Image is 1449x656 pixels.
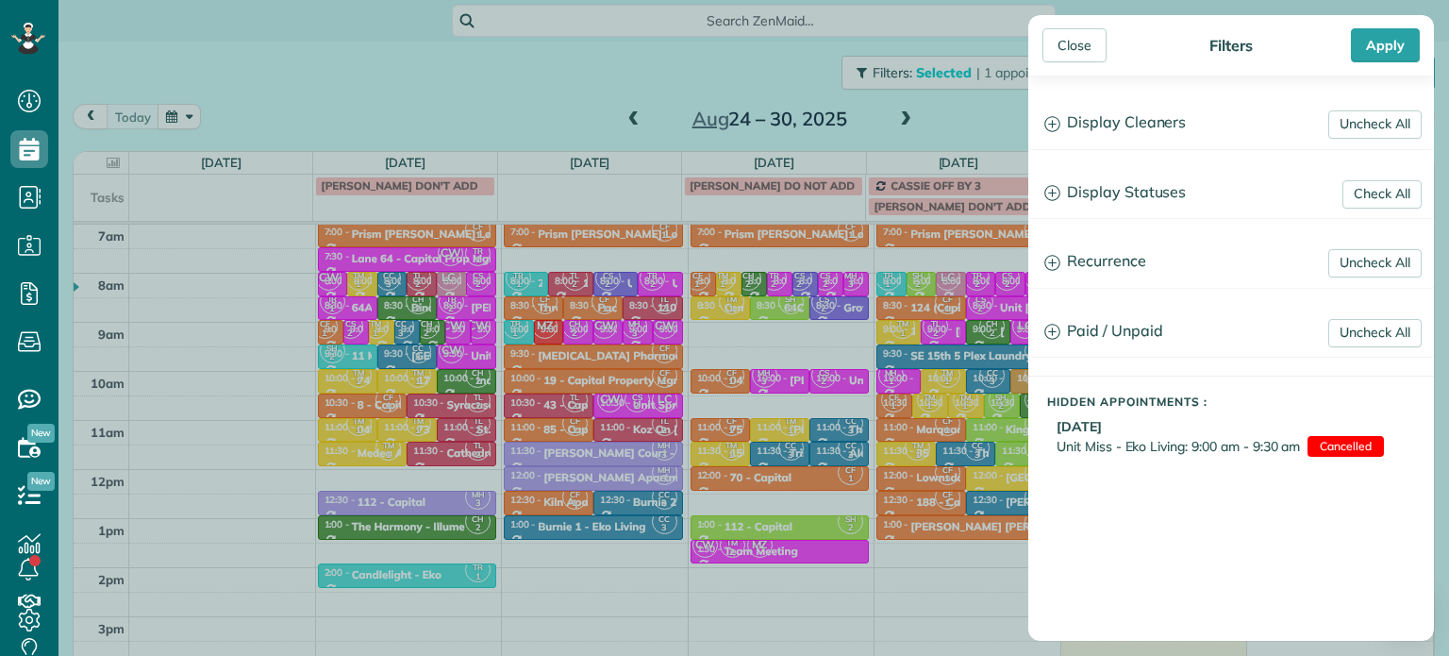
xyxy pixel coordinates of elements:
[1328,249,1422,278] a: Uncheck All
[1342,180,1422,209] a: Check All
[27,424,55,443] span: New
[1328,110,1422,139] a: Uncheck All
[1029,238,1433,286] a: Recurrence
[1042,28,1107,62] div: Close
[1307,436,1383,457] span: Cancelled
[1029,169,1433,217] a: Display Statuses
[1351,28,1420,62] div: Apply
[1328,319,1422,347] a: Uncheck All
[1029,308,1433,356] a: Paid / Unpaid
[27,472,55,491] span: New
[1057,418,1102,435] b: [DATE]
[1204,36,1258,55] div: Filters
[1029,99,1433,147] a: Display Cleaners
[1057,437,1300,456] span: Unit Miss - Eko Living: 9:00 am - 9:30 am
[1047,395,1434,408] h5: Hidden Appointments :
